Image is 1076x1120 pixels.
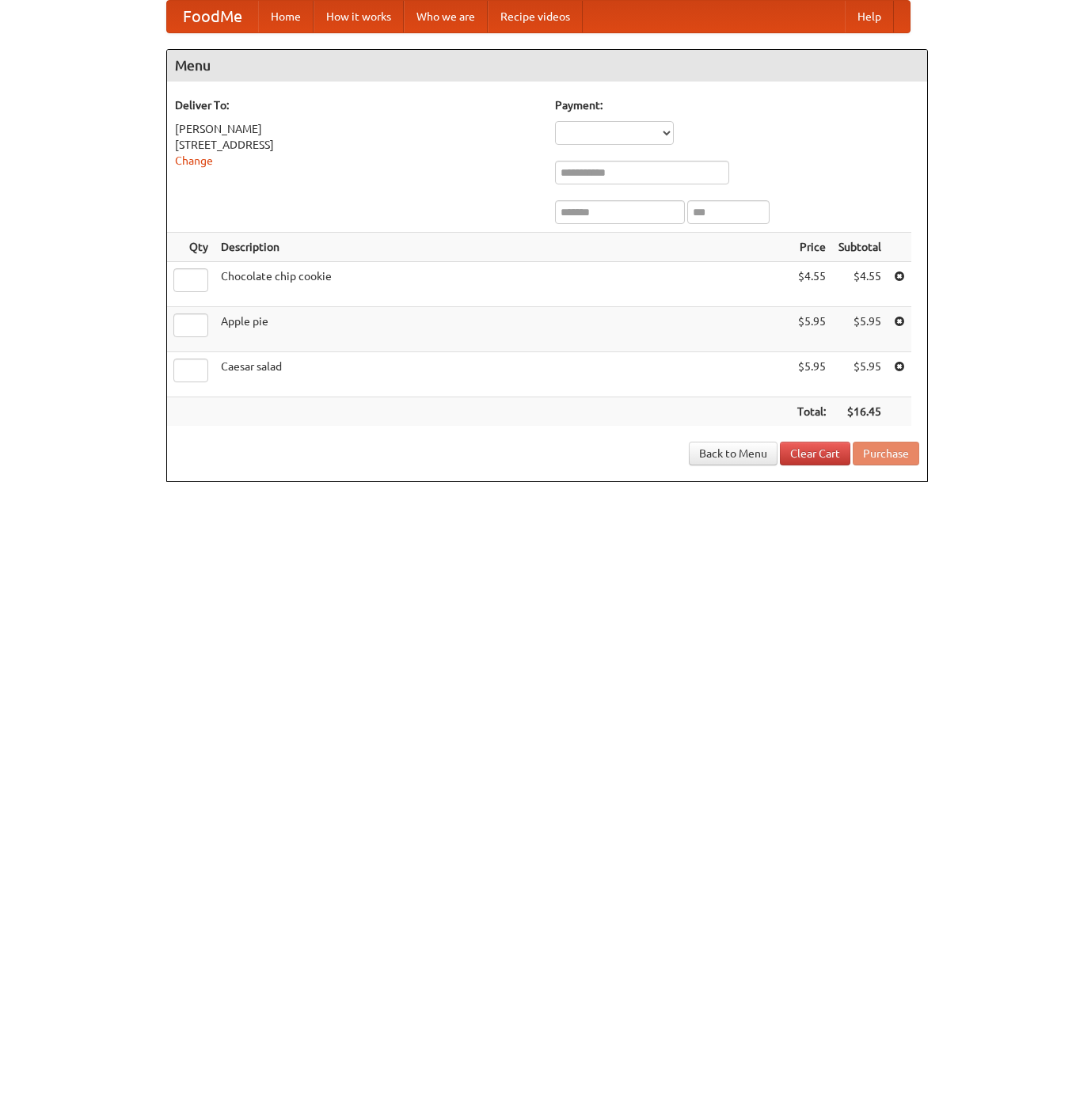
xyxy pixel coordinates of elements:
[175,121,539,137] div: [PERSON_NAME]
[215,233,791,262] th: Description
[167,50,927,82] h4: Menu
[832,352,888,397] td: $5.95
[791,397,832,427] th: Total:
[215,262,791,307] td: Chocolate chip cookie
[780,442,850,465] a: Clear Cart
[175,137,539,153] div: [STREET_ADDRESS]
[791,307,832,352] td: $5.95
[832,397,888,427] th: $16.45
[215,307,791,352] td: Apple pie
[689,442,778,465] a: Back to Menu
[791,262,832,307] td: $4.55
[167,233,215,262] th: Qty
[167,1,258,32] a: FoodMe
[404,1,488,32] a: Who we are
[832,262,888,307] td: $4.55
[314,1,404,32] a: How it works
[791,233,832,262] th: Price
[555,97,919,113] h5: Payment:
[832,307,888,352] td: $5.95
[832,233,888,262] th: Subtotal
[488,1,583,32] a: Recipe videos
[175,154,213,167] a: Change
[175,97,539,113] h5: Deliver To:
[791,352,832,397] td: $5.95
[215,352,791,397] td: Caesar salad
[845,1,894,32] a: Help
[853,442,919,465] button: Purchase
[258,1,314,32] a: Home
